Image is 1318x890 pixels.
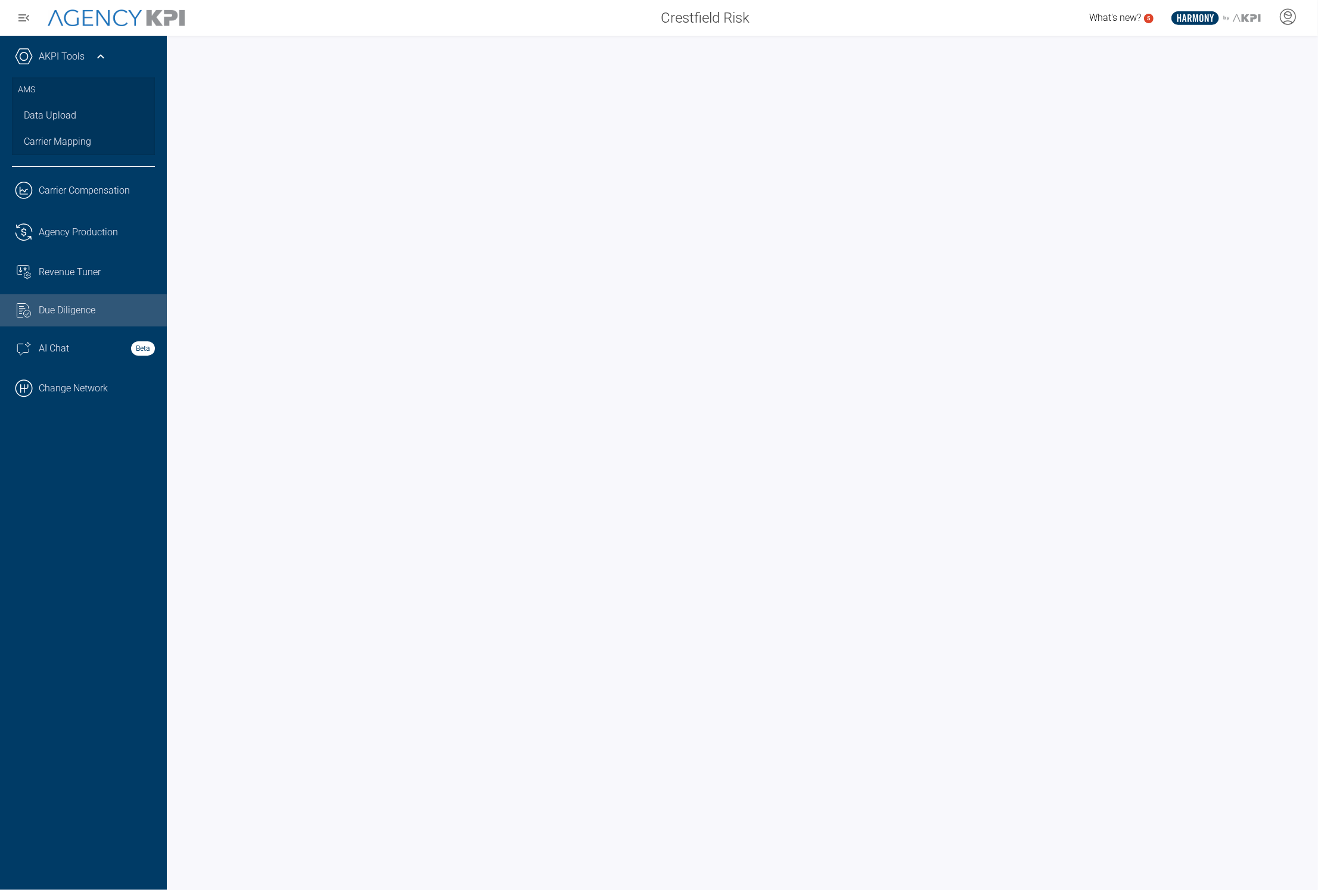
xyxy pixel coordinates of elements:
span: Agency Production [39,225,118,239]
a: Data Upload [12,102,155,129]
span: Revenue Tuner [39,265,101,279]
a: Carrier Mapping [12,129,155,155]
img: AgencyKPI [48,10,185,27]
text: 5 [1147,15,1151,21]
a: AKPI Tools [39,49,85,64]
strong: Beta [131,341,155,356]
a: 5 [1144,14,1154,23]
span: AI Chat [39,341,69,356]
span: Crestfield Risk [661,7,750,29]
span: Due Diligence [39,303,95,318]
span: What's new? [1089,12,1141,23]
h3: AMS [18,77,149,102]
